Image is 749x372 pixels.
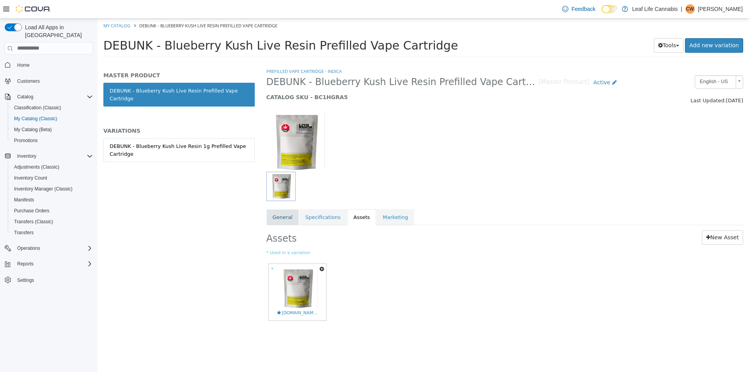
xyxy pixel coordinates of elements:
span: Manifests [14,197,34,203]
button: Promotions [8,135,96,146]
a: Promotions [11,136,41,145]
a: Classification (Classic) [11,103,64,112]
span: Adjustments (Classic) [14,164,59,170]
small: [Master Product] [441,61,492,67]
button: Adjustments (Classic) [8,162,96,173]
div: DEBUNK - Blueberry Kush Live Resin 1g Prefilled Vape Cartridge [12,124,151,139]
span: CW [686,4,694,14]
span: Inventory Manager (Classic) [14,186,73,192]
span: Purchase Orders [14,208,50,214]
a: Settings [14,276,37,285]
button: My Catalog (Beta) [8,124,96,135]
a: Specifications [202,190,249,207]
button: Reports [14,259,37,269]
h5: VARIATIONS [6,109,157,116]
span: Dark Mode [602,13,602,14]
button: Tools [556,20,586,34]
a: Feedback [559,1,598,17]
button: Inventory [14,151,39,161]
a: Customers [14,77,43,86]
a: Inventory Manager (Classic) [11,184,76,194]
span: Purchase Orders [11,206,93,215]
a: Inventory Count [11,173,50,183]
a: Prefilled Vape Cartridge - Indica [169,50,244,55]
button: Catalog [2,91,96,102]
button: Catalog [14,92,36,101]
h5: CATALOG SKU - BC1HGRA5 [169,75,524,82]
span: Settings [14,275,93,285]
a: Purchase Orders [11,206,53,215]
span: Classification (Classic) [14,105,61,111]
button: Inventory Count [8,173,96,183]
a: Add new variation [587,20,646,34]
h5: MASTER PRODUCT [6,53,157,60]
button: Inventory [2,151,96,162]
span: Customers [14,76,93,86]
a: My Catalog (Classic) [11,114,60,123]
span: My Catalog (Classic) [11,114,93,123]
span: [DOMAIN_NAME] (57).png [179,291,220,298]
p: Leaf Life Cannabis [632,4,678,14]
span: Inventory Count [11,173,93,183]
span: Adjustments (Classic) [11,162,93,172]
span: Inventory Manager (Classic) [11,184,93,194]
span: My Catalog (Beta) [14,126,52,133]
span: Home [17,62,30,68]
span: DEBUNK - Blueberry Kush Live Resin Prefilled Vape Cartridge [42,4,180,10]
a: My Catalog (Beta) [11,125,55,134]
span: Promotions [11,136,93,145]
div: Christopher Walsh [685,4,695,14]
span: [DATE] [628,79,646,85]
button: Reports [2,258,96,269]
span: Reports [17,261,34,267]
span: Classification (Classic) [11,103,93,112]
span: Reports [14,259,93,269]
span: Feedback [572,5,595,13]
span: Home [14,60,93,70]
button: Transfers [8,227,96,238]
button: Home [2,59,96,71]
small: * Used in a variation [169,231,646,238]
span: Manifests [11,195,93,205]
button: Operations [14,244,43,253]
button: My Catalog (Classic) [8,113,96,124]
button: Operations [2,243,96,254]
span: Operations [14,244,93,253]
button: Inventory Manager (Classic) [8,183,96,194]
input: Dark Mode [602,5,618,13]
button: Manifests [8,194,96,205]
a: New Asset [604,212,646,226]
a: Marketing [279,190,317,207]
span: DEBUNK - Blueberry Kush Live Resin Prefilled Vape Cartridge [6,20,360,34]
img: 150 [169,94,227,153]
button: Transfers (Classic) [8,216,96,227]
a: Home [14,61,33,70]
span: DEBUNK - Blueberry Kush Live Resin Prefilled Vape Cartridge [169,57,441,69]
button: Settings [2,274,96,285]
a: DEBUNK - Blueberry Kush Live Resin Prefilled Vape Cartridge [6,64,157,88]
span: Operations [17,245,40,251]
span: Customers [17,78,40,84]
a: My Catalog [6,4,33,10]
span: Transfers [14,230,34,236]
p: | [681,4,682,14]
a: Assets [250,190,279,207]
span: English - US [598,57,635,69]
button: Customers [2,75,96,87]
span: Transfers (Classic) [11,217,93,226]
nav: Complex example [5,56,93,306]
a: download-resizehood.com (57).png[DOMAIN_NAME] (57).png [171,245,229,302]
span: Promotions [14,137,38,144]
img: Cova [16,5,51,13]
h2: Assets [169,212,358,226]
span: Settings [17,277,34,283]
span: Last Updated: [593,79,628,85]
span: Catalog [17,94,33,100]
button: Purchase Orders [8,205,96,216]
span: Active [496,61,513,67]
a: General [169,190,201,207]
a: Adjustments (Classic) [11,162,62,172]
span: Load All Apps in [GEOGRAPHIC_DATA] [22,23,93,39]
p: [PERSON_NAME] [698,4,743,14]
img: download-resizehood.com (57).png [179,249,220,290]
